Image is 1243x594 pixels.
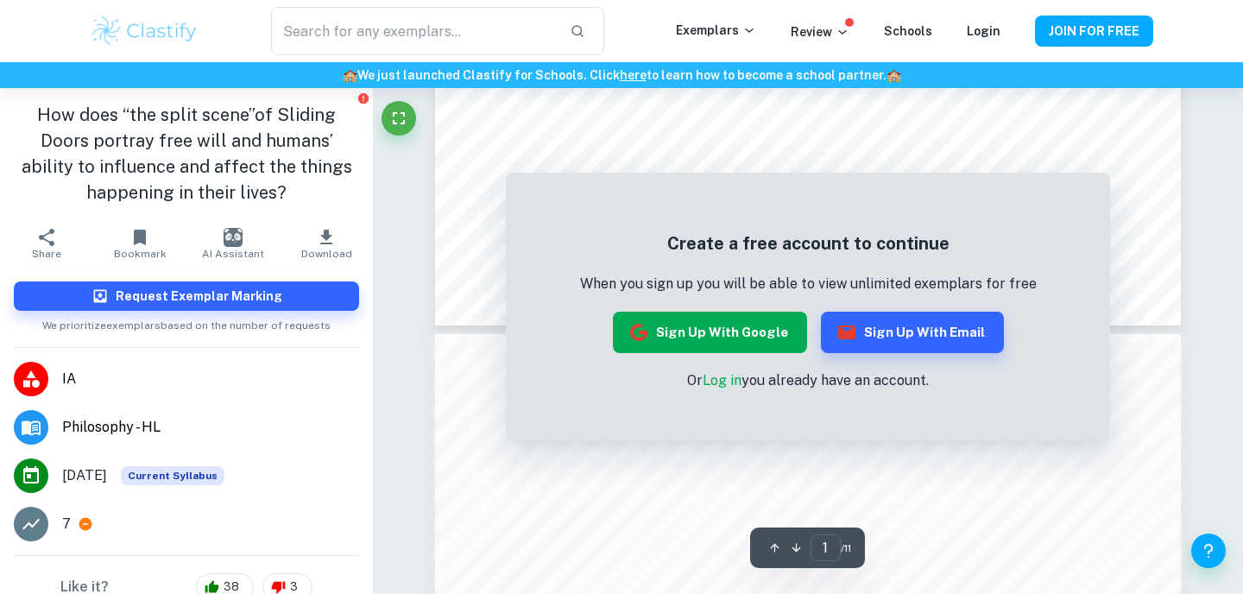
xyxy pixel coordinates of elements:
span: Share [32,248,61,260]
button: Fullscreen [382,101,416,136]
span: We prioritize exemplars based on the number of requests [42,311,331,333]
button: JOIN FOR FREE [1035,16,1153,47]
a: Login [967,24,1000,38]
span: / 11 [841,540,851,556]
span: Download [301,248,352,260]
p: 7 [62,514,71,534]
img: Clastify logo [90,14,199,48]
span: [DATE] [62,465,107,486]
img: AI Assistant [224,228,243,247]
button: Download [280,219,373,268]
a: Schools [884,24,932,38]
button: Bookmark [93,219,186,268]
span: 🏫 [887,68,901,82]
span: Bookmark [114,248,167,260]
button: AI Assistant [186,219,280,268]
div: This exemplar is based on the current syllabus. Feel free to refer to it for inspiration/ideas wh... [121,466,224,485]
p: Or you already have an account. [580,370,1037,391]
span: 🏫 [343,68,357,82]
button: Report issue [356,92,369,104]
input: Search for any exemplars... [271,7,556,55]
button: Request Exemplar Marking [14,281,359,311]
p: Exemplars [676,21,756,40]
h6: Request Exemplar Marking [116,287,282,306]
button: Sign up with Email [821,312,1004,353]
p: When you sign up you will be able to view unlimited exemplars for free [580,274,1037,294]
button: Help and Feedback [1191,534,1226,568]
p: Review [791,22,849,41]
h1: How does “the split scene”of Sliding Doors portray free will and humans’ ability to influence and... [14,102,359,205]
button: Sign up with Google [613,312,807,353]
a: here [620,68,647,82]
span: Current Syllabus [121,466,224,485]
span: Philosophy - HL [62,417,359,438]
span: AI Assistant [202,248,264,260]
span: IA [62,369,359,389]
a: Log in [703,372,741,389]
h6: We just launched Clastify for Schools. Click to learn how to become a school partner. [3,66,1240,85]
h5: Create a free account to continue [580,231,1037,256]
